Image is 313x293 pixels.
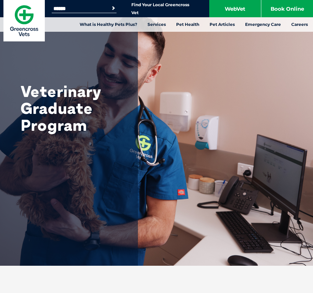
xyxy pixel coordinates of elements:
a: Services [142,17,171,32]
h1: Veterinary Graduate Program [21,83,131,134]
a: Emergency Care [240,17,286,32]
a: What is Healthy Pets Plus? [74,17,142,32]
a: Find Your Local Greencross Vet [131,2,189,16]
a: Pet Health [171,17,204,32]
button: Search [110,5,117,12]
a: Careers [286,17,313,32]
a: Pet Articles [204,17,240,32]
